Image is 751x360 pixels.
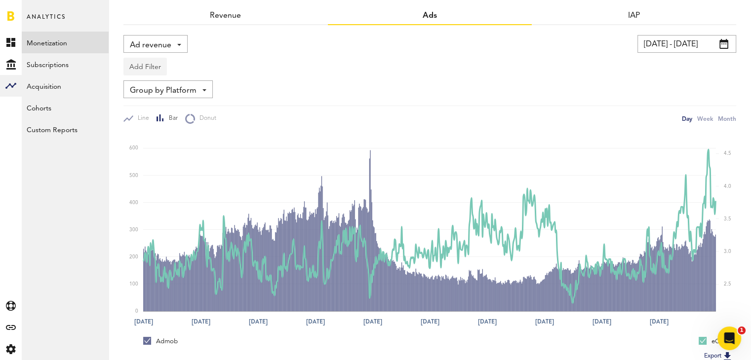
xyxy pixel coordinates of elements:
[650,317,669,326] text: [DATE]
[192,317,210,326] text: [DATE]
[129,200,138,205] text: 400
[478,317,497,326] text: [DATE]
[133,114,149,123] span: Line
[423,12,437,20] a: Ads
[682,113,692,124] div: Day
[22,97,109,118] a: Cohorts
[134,317,153,326] text: [DATE]
[738,326,746,334] span: 1
[20,7,55,16] span: Support
[22,53,109,75] a: Subscriptions
[129,227,138,232] text: 300
[164,114,178,123] span: Bar
[129,254,138,259] text: 200
[421,317,439,326] text: [DATE]
[535,317,554,326] text: [DATE]
[724,249,731,254] text: 3.0
[724,184,731,189] text: 4.0
[130,82,197,99] span: Group by Platform
[628,12,640,20] a: IAP
[195,114,216,123] span: Donut
[210,12,241,20] a: Revenue
[724,216,731,221] text: 3.5
[306,317,325,326] text: [DATE]
[22,75,109,97] a: Acquisition
[135,309,138,314] text: 0
[718,113,736,124] div: Month
[143,337,178,346] div: Admob
[129,146,138,151] text: 600
[724,282,731,287] text: 2.5
[27,11,66,32] span: Analytics
[22,32,109,53] a: Monetization
[22,118,109,140] a: Custom Reports
[129,282,138,287] text: 100
[130,37,171,54] span: Ad revenue
[123,58,167,75] button: Add Filter
[249,317,268,326] text: [DATE]
[697,113,713,124] div: Week
[593,317,611,326] text: [DATE]
[363,317,382,326] text: [DATE]
[717,326,741,350] iframe: Intercom live chat
[724,151,731,156] text: 4.5
[699,337,729,346] div: eCPM
[129,173,138,178] text: 500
